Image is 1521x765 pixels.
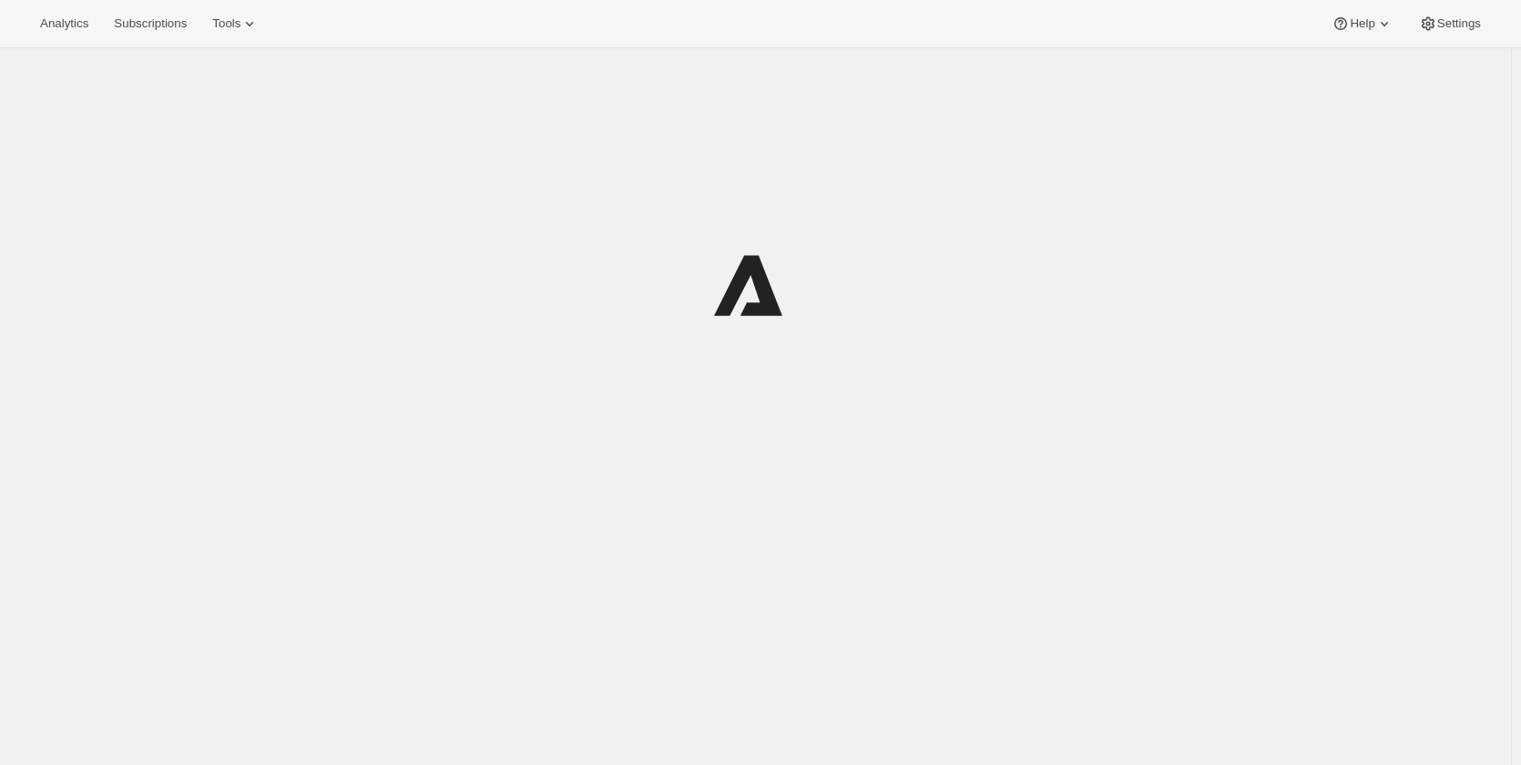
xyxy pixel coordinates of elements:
button: Analytics [29,11,99,36]
span: Help [1350,16,1374,31]
span: Settings [1437,16,1481,31]
button: Settings [1408,11,1492,36]
span: Analytics [40,16,88,31]
button: Help [1321,11,1404,36]
button: Subscriptions [103,11,198,36]
button: Tools [201,11,270,36]
span: Tools [212,16,240,31]
span: Subscriptions [114,16,187,31]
